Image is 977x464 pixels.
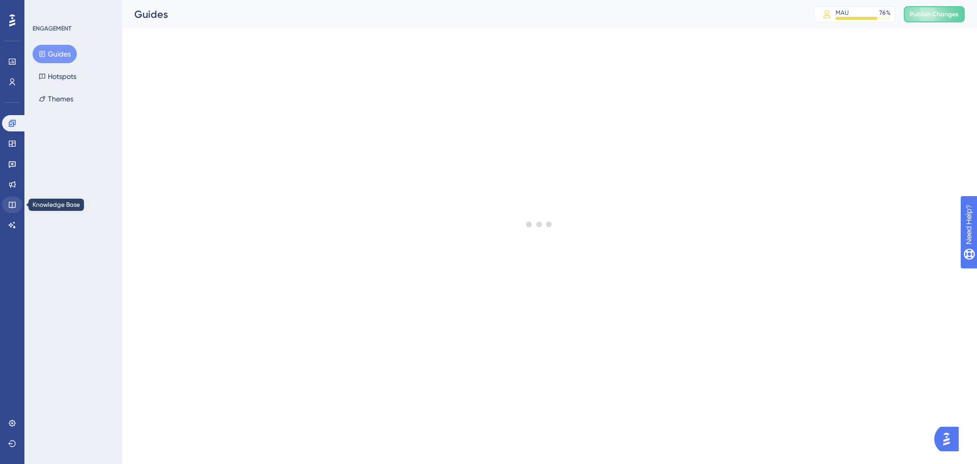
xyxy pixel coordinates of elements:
div: Guides [134,7,789,21]
div: ENGAGEMENT [33,24,71,33]
span: Need Help? [24,3,64,15]
div: 76 % [879,9,890,17]
button: Publish Changes [904,6,965,22]
button: Guides [33,45,77,63]
iframe: UserGuiding AI Assistant Launcher [934,424,965,454]
span: Publish Changes [910,10,959,18]
div: MAU [836,9,849,17]
button: Themes [33,90,79,108]
button: Hotspots [33,67,82,86]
